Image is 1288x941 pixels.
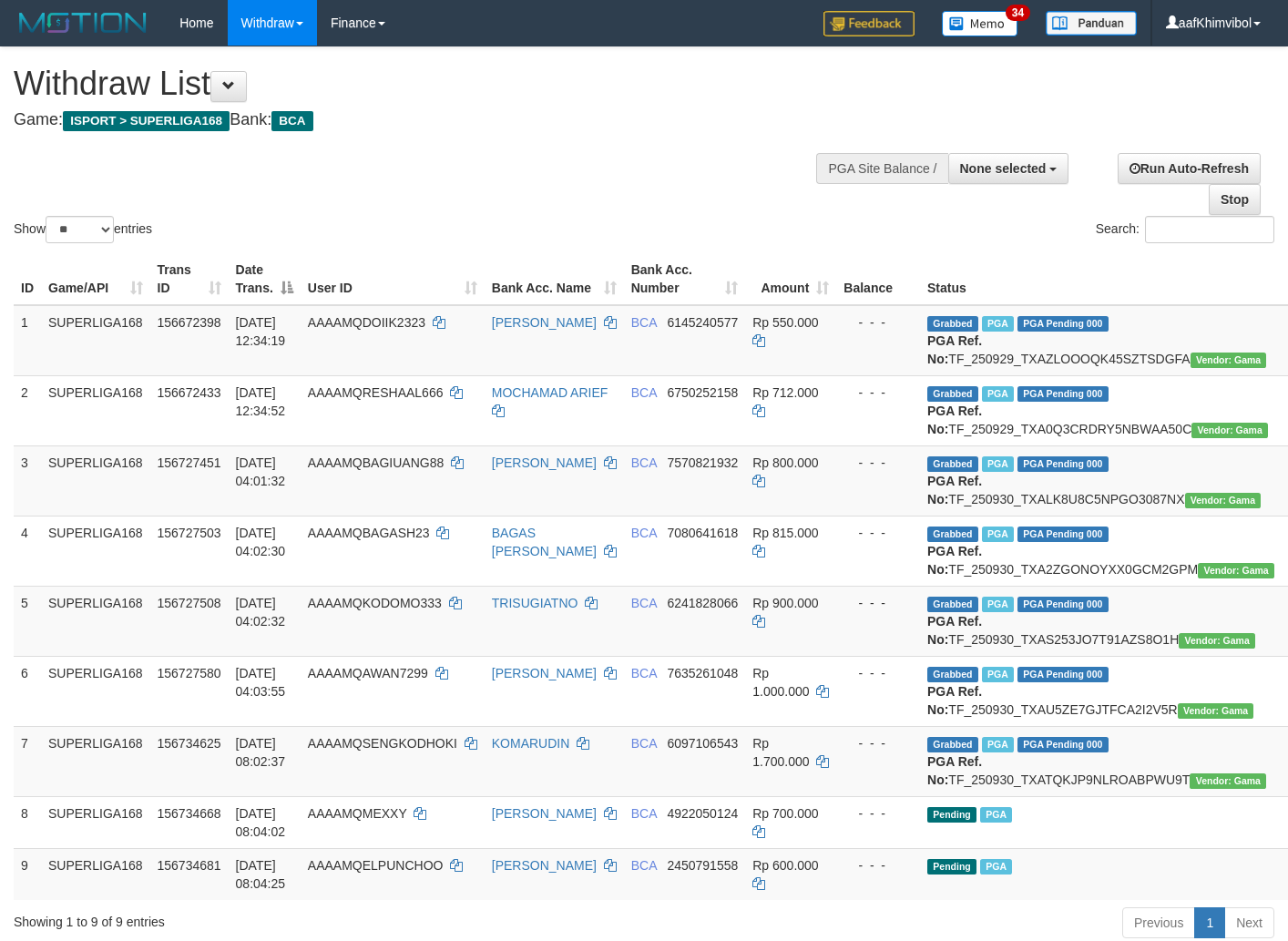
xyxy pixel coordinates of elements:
span: [DATE] 12:34:52 [236,385,286,418]
span: Vendor URL: https://trx31.1velocity.biz [1179,633,1255,649]
span: [DATE] 04:03:55 [236,666,286,699]
a: Next [1224,907,1274,938]
span: BCA [631,806,657,821]
a: KOMARUDIN [492,736,570,751]
input: Search: [1145,216,1274,243]
td: TF_250930_TXA2ZGONOYXX0GCM2GPM [920,516,1282,586]
span: Pending [927,807,976,823]
span: Vendor URL: https://trx31.1velocity.biz [1190,773,1266,789]
th: Bank Acc. Number: activate to sort column ascending [624,253,746,305]
span: 156727580 [158,666,221,680]
h4: Game: Bank: [14,111,841,129]
span: Rp 600.000 [752,858,818,873]
span: Marked by aafchoeunmanni [982,456,1014,472]
td: TF_250929_TXA0Q3CRDRY5NBWAA50C [920,375,1282,445]
span: Grabbed [927,737,978,752]
span: [DATE] 04:01:32 [236,455,286,488]
span: PGA Pending [1017,386,1109,402]
th: Date Trans.: activate to sort column descending [229,253,301,305]
span: Marked by aafchoeunmanni [982,597,1014,612]
b: PGA Ref. No: [927,404,982,436]
span: Marked by aafsoycanthlai [982,386,1014,402]
span: AAAAMQAWAN7299 [308,666,428,680]
td: SUPERLIGA168 [41,375,150,445]
span: PGA Pending [1017,667,1109,682]
a: Run Auto-Refresh [1118,153,1261,184]
td: SUPERLIGA168 [41,516,150,586]
span: ISPORT > SUPERLIGA168 [63,111,230,131]
span: Marked by aafsoycanthlai [982,316,1014,332]
td: SUPERLIGA168 [41,848,150,900]
td: TF_250930_TXAU5ZE7GJTFCA2I2V5R [920,656,1282,726]
td: TF_250929_TXAZLOOOQK45SZTSDGFA [920,305,1282,376]
td: 2 [14,375,41,445]
span: 156727508 [158,596,221,610]
td: TF_250930_TXALK8U8C5NPGO3087NX [920,445,1282,516]
span: [DATE] 08:02:37 [236,736,286,769]
span: Vendor URL: https://trx31.1velocity.biz [1178,703,1254,719]
td: 9 [14,848,41,900]
td: 5 [14,586,41,656]
td: SUPERLIGA168 [41,586,150,656]
div: - - - [843,856,913,875]
div: - - - [843,384,913,402]
span: BCA [631,736,657,751]
span: Copy 6241828066 to clipboard [667,596,738,610]
span: AAAAMQBAGIUANG88 [308,455,444,470]
span: Vendor URL: https://trx31.1velocity.biz [1191,423,1268,438]
span: BCA [631,666,657,680]
img: panduan.png [1046,11,1137,36]
span: AAAAMQELPUNCHOO [308,858,444,873]
td: SUPERLIGA168 [41,305,150,376]
select: Showentries [46,216,114,243]
td: SUPERLIGA168 [41,726,150,796]
a: [PERSON_NAME] [492,806,597,821]
span: Grabbed [927,456,978,472]
span: Rp 800.000 [752,455,818,470]
span: Vendor URL: https://trx31.1velocity.biz [1185,493,1262,508]
span: Grabbed [927,386,978,402]
span: AAAAMQDOIIK2323 [308,315,425,330]
b: PGA Ref. No: [927,474,982,506]
div: - - - [843,524,913,542]
a: [PERSON_NAME] [492,858,597,873]
span: BCA [271,111,312,131]
div: - - - [843,454,913,472]
span: Grabbed [927,527,978,542]
th: Trans ID: activate to sort column ascending [150,253,229,305]
span: Copy 7080641618 to clipboard [667,526,738,540]
span: Marked by aafchoeunmanni [980,859,1012,875]
span: Copy 4922050124 to clipboard [667,806,738,821]
span: 156672398 [158,315,221,330]
td: SUPERLIGA168 [41,656,150,726]
span: BCA [631,455,657,470]
a: Stop [1209,184,1261,215]
span: AAAAMQBAGASH23 [308,526,430,540]
span: Grabbed [927,667,978,682]
span: BCA [631,385,657,400]
span: [DATE] 04:02:30 [236,526,286,558]
span: Rp 712.000 [752,385,818,400]
span: PGA Pending [1017,597,1109,612]
th: Game/API: activate to sort column ascending [41,253,150,305]
span: [DATE] 08:04:25 [236,858,286,891]
a: Previous [1122,907,1195,938]
button: None selected [948,153,1069,184]
th: Amount: activate to sort column ascending [745,253,836,305]
span: Rp 815.000 [752,526,818,540]
span: 34 [1006,5,1030,21]
span: PGA Pending [1017,737,1109,752]
a: [PERSON_NAME] [492,455,597,470]
label: Show entries [14,216,152,243]
span: Marked by aafchoeunmanni [982,527,1014,542]
span: BCA [631,315,657,330]
td: 3 [14,445,41,516]
td: 4 [14,516,41,586]
span: Copy 6750252158 to clipboard [667,385,738,400]
span: Rp 900.000 [752,596,818,610]
a: BAGAS [PERSON_NAME] [492,526,597,558]
div: PGA Site Balance / [816,153,947,184]
span: PGA Pending [1017,456,1109,472]
img: Button%20Memo.svg [942,11,1018,36]
span: BCA [631,596,657,610]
